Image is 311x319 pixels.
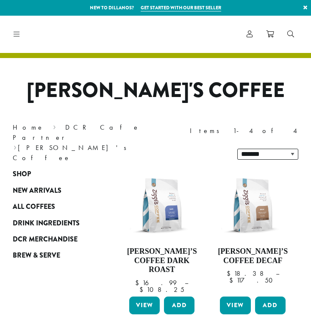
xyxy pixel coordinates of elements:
h4: [PERSON_NAME]’s Coffee Dark Roast [127,247,197,275]
a: Shop [13,166,91,182]
img: Ziggis-Decaf-Blend-12-oz.png [218,170,288,240]
h1: [PERSON_NAME]'s Coffee [6,78,305,103]
button: Add [255,297,286,314]
span: DCR Merchandise [13,234,78,245]
span: Brew & Serve [13,250,60,261]
bdi: 18.38 [227,269,268,278]
span: All Coffees [13,202,55,212]
span: – [276,269,279,278]
div: Items 1-4 of 4 [190,126,298,136]
span: New Arrivals [13,186,61,196]
img: Ziggis-Dark-Blend-12-oz.png [127,170,197,240]
a: [PERSON_NAME]’s Coffee Decaf [218,170,288,293]
bdi: 16.99 [135,278,177,287]
a: DCR Cafe Partner [13,123,140,142]
a: DCR Merchandise [13,231,91,247]
a: New Arrivals [13,183,91,199]
a: Brew & Serve [13,247,91,264]
span: – [185,278,188,287]
a: Search [280,27,301,41]
a: Home [13,123,44,132]
span: › [14,140,17,153]
bdi: 108.25 [139,285,184,294]
bdi: 117.50 [229,276,277,285]
a: [PERSON_NAME]’s Coffee Dark Roast [127,170,197,293]
a: Get started with our best seller [141,4,221,11]
span: Drink Ingredients [13,218,80,229]
span: $ [135,278,142,287]
a: All Coffees [13,199,91,215]
a: Drink Ingredients [13,215,91,231]
h4: [PERSON_NAME]’s Coffee Decaf [218,247,288,265]
span: $ [229,276,236,285]
span: › [53,119,56,133]
span: Shop [13,169,31,180]
nav: Breadcrumb [13,122,143,163]
a: View [129,297,160,314]
button: Add [164,297,194,314]
span: $ [227,269,234,278]
a: View [220,297,250,314]
span: $ [139,285,147,294]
